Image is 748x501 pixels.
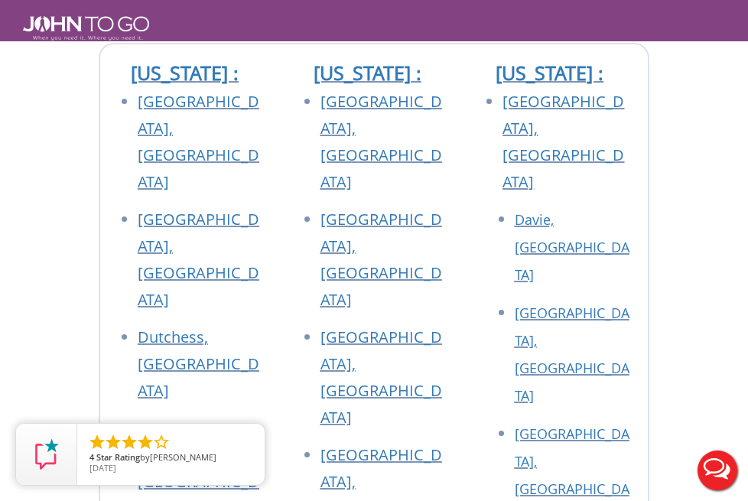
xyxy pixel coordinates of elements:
li:  [88,433,106,451]
li:  [136,433,154,451]
a: Dutchess, [GEOGRAPHIC_DATA] [138,327,259,401]
li:  [120,433,138,451]
li:  [152,433,171,451]
a: [GEOGRAPHIC_DATA], [GEOGRAPHIC_DATA] [502,91,624,192]
a: [GEOGRAPHIC_DATA], [GEOGRAPHIC_DATA] [320,327,442,428]
a: [US_STATE] : [314,60,421,86]
span: Star Rating [96,451,140,463]
span: by [89,453,252,464]
a: [GEOGRAPHIC_DATA], [GEOGRAPHIC_DATA] [320,209,442,310]
a: [GEOGRAPHIC_DATA], [GEOGRAPHIC_DATA] [138,91,259,192]
button: Live Chat [687,440,748,501]
span: [DATE] [89,462,116,473]
li:  [104,433,122,451]
span: [PERSON_NAME] [150,451,216,463]
a: [GEOGRAPHIC_DATA], [GEOGRAPHIC_DATA] [138,209,259,310]
a: [US_STATE] : [496,60,603,86]
img: Review Rating [31,439,62,470]
img: JOHN to go [23,16,149,41]
span: 4 [89,451,94,463]
a: [GEOGRAPHIC_DATA], [GEOGRAPHIC_DATA] [320,91,442,192]
a: Davie, [GEOGRAPHIC_DATA] [515,210,629,284]
a: [US_STATE] : [131,60,239,86]
a: [GEOGRAPHIC_DATA], [GEOGRAPHIC_DATA] [515,304,629,405]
